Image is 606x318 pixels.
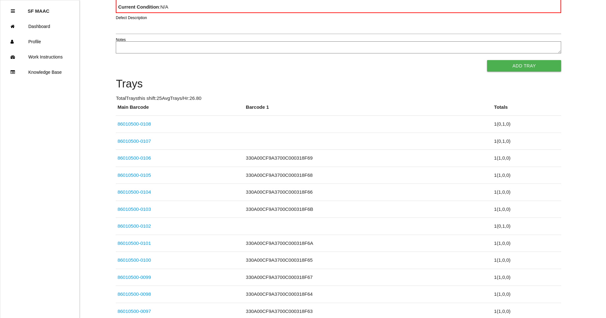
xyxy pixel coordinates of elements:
[492,235,561,252] td: 1 ( 1 , 0 , 0 )
[117,308,151,314] a: 86010500-0097
[117,291,151,297] a: 86010500-0098
[244,269,492,286] td: 330A00CF9A3700C000318F67
[118,4,159,10] b: Current Condition
[117,206,151,212] a: 86010500-0103
[487,60,561,72] button: Add Tray
[0,49,79,65] a: Work Instructions
[118,4,168,10] span: : N/A
[116,37,126,43] label: Notes
[492,167,561,184] td: 1 ( 1 , 0 , 0 )
[244,184,492,201] td: 330A00CF9A3700C000318F66
[244,201,492,218] td: 330A00CF9A3700C000318F6B
[117,189,151,195] a: 86010500-0104
[0,34,79,49] a: Profile
[11,3,15,19] div: Close
[28,3,49,14] p: SF MAAC
[116,104,244,116] th: Main Barcode
[492,133,561,150] td: 1 ( 0 , 1 , 0 )
[244,104,492,116] th: Barcode 1
[492,104,561,116] th: Totals
[117,223,151,229] a: 86010500-0102
[0,19,79,34] a: Dashboard
[492,116,561,133] td: 1 ( 0 , 1 , 0 )
[117,138,151,144] a: 86010500-0107
[116,15,147,21] label: Defect Description
[492,201,561,218] td: 1 ( 1 , 0 , 0 )
[492,252,561,269] td: 1 ( 1 , 0 , 0 )
[492,150,561,167] td: 1 ( 1 , 0 , 0 )
[244,150,492,167] td: 330A00CF9A3700C000318F69
[244,167,492,184] td: 330A00CF9A3700C000318F68
[117,240,151,246] a: 86010500-0101
[117,274,151,280] a: 86010500-0099
[117,155,151,161] a: 86010500-0106
[0,65,79,80] a: Knowledge Base
[116,95,561,102] p: Total Trays this shift: 25 Avg Trays /Hr: 26.80
[117,172,151,178] a: 86010500-0105
[117,121,151,127] a: 86010500-0108
[244,235,492,252] td: 330A00CF9A3700C000318F6A
[492,184,561,201] td: 1 ( 1 , 0 , 0 )
[117,257,151,263] a: 86010500-0100
[492,218,561,235] td: 1 ( 0 , 1 , 0 )
[244,286,492,303] td: 330A00CF9A3700C000318F64
[244,252,492,269] td: 330A00CF9A3700C000318F65
[492,269,561,286] td: 1 ( 1 , 0 , 0 )
[116,78,561,90] h4: Trays
[492,286,561,303] td: 1 ( 1 , 0 , 0 )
